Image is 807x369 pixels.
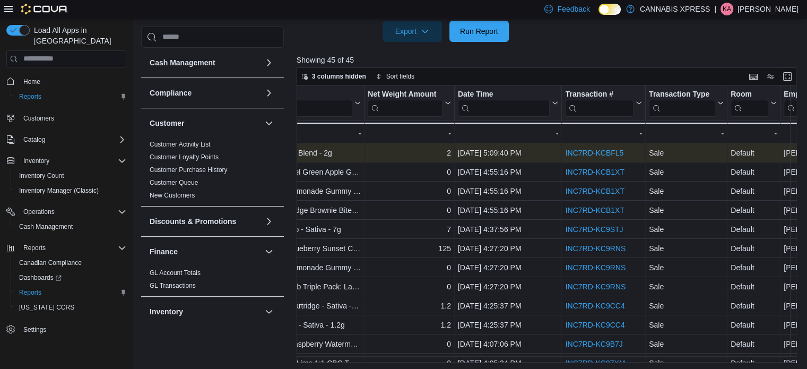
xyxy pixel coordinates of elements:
[731,147,777,159] div: Default
[19,322,126,336] span: Settings
[19,155,54,167] button: Inventory
[155,89,352,116] div: Product
[150,269,201,277] a: GL Account Totals
[458,338,559,350] div: [DATE] 4:07:06 PM
[150,216,236,227] h3: Discounts & Promotions
[150,179,198,186] a: Customer Queue
[263,87,275,99] button: Compliance
[565,282,626,291] a: INC7RD-KC9RNS
[731,319,777,331] div: Default
[150,118,184,128] h3: Customer
[460,26,498,37] span: Run Report
[23,135,45,144] span: Catalog
[565,225,623,234] a: INC7RD-KC9STJ
[368,319,451,331] div: 1.2
[731,338,777,350] div: Default
[150,88,261,98] button: Compliance
[155,185,361,198] div: SOURZ by Spinach - Fully Blasted Pink Lemonade Gummy - Sativa - 1 Pack
[15,220,126,233] span: Cash Management
[565,340,622,348] a: INC7RD-KC9B7J
[297,55,802,65] p: Showing 45 of 45
[458,166,559,178] div: [DATE] 4:55:16 PM
[23,208,55,216] span: Operations
[565,206,624,214] a: INC7RD-KCB1XT
[458,89,550,99] div: Date Time
[155,127,361,140] div: -
[368,89,442,99] div: Net Weight Amount
[11,270,131,285] a: Dashboards
[263,215,275,228] button: Discounts & Promotions
[2,321,131,337] button: Settings
[731,204,777,217] div: Default
[150,57,215,68] h3: Cash Management
[15,271,66,284] a: Dashboards
[649,89,715,99] div: Transaction Type
[764,70,777,83] button: Display options
[458,299,559,312] div: [DATE] 4:25:37 PM
[565,89,641,116] button: Transaction #
[150,88,192,98] h3: Compliance
[565,89,633,116] div: Transaction # URL
[368,89,451,116] button: Net Weight Amount
[11,89,131,104] button: Reports
[649,280,724,293] div: Sale
[714,3,716,15] p: |
[640,3,710,15] p: CANNABIS XPRESS
[747,70,760,83] button: Keyboard shortcuts
[458,261,559,274] div: [DATE] 4:27:20 PM
[15,184,126,197] span: Inventory Manager (Classic)
[15,220,77,233] a: Cash Management
[15,169,68,182] a: Inventory Count
[649,223,724,236] div: Sale
[731,223,777,236] div: Default
[150,140,211,149] span: Customer Activity List
[649,319,724,331] div: Sale
[11,300,131,315] button: [US_STATE] CCRS
[731,89,777,116] button: Room
[565,187,624,195] a: INC7RD-KCB1XT
[150,306,183,317] h3: Inventory
[458,185,559,198] div: [DATE] 4:55:16 PM
[15,184,103,197] a: Inventory Manager (Classic)
[155,338,361,350] div: SOURZ by Spinach - Fully Blasted Blue Raspberry Watermelon Gummy - Indica - 1 Pack
[19,112,58,125] a: Customers
[19,75,126,88] span: Home
[150,153,219,161] a: Customer Loyalty Points
[565,168,624,176] a: INC7RD-KCB1XT
[23,114,54,123] span: Customers
[458,89,559,116] button: Date Time
[297,70,370,83] button: 3 columns hidden
[312,72,366,81] span: 3 columns hidden
[150,246,178,257] h3: Finance
[141,267,284,296] div: Finance
[23,157,49,165] span: Inventory
[19,222,73,231] span: Cash Management
[731,280,777,293] div: Default
[150,282,196,289] a: GL Transactions
[649,261,724,274] div: Sale
[150,178,198,187] span: Customer Queue
[15,90,126,103] span: Reports
[368,166,451,178] div: 0
[155,147,361,159] div: Tremblant Cannabis - Afghan Black Hash - Blend - 2g
[150,246,261,257] button: Finance
[19,92,41,101] span: Reports
[731,242,777,255] div: Default
[30,25,126,46] span: Load All Apps in [GEOGRAPHIC_DATA]
[458,242,559,255] div: [DATE] 4:27:20 PM
[11,219,131,234] button: Cash Management
[371,70,419,83] button: Sort fields
[723,3,731,15] span: KA
[263,56,275,69] button: Cash Management
[565,244,626,253] a: INC7RD-KC9RNS
[150,141,211,148] a: Customer Activity List
[19,242,126,254] span: Reports
[155,280,361,293] div: [PERSON_NAME] Farms - CBD Bath Bomb Triple Pack: Lavender Fields Evergreen Fores - Hybrid - 3 Pack
[565,321,624,329] a: INC7RD-KC9CC4
[23,244,46,252] span: Reports
[15,301,126,314] span: Washington CCRS
[458,147,559,159] div: [DATE] 5:09:40 PM
[263,305,275,318] button: Inventory
[155,242,361,255] div: Rebound by [PERSON_NAME] Farms - Blueberry Sunset CBD Salt Soak - Indica - 125g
